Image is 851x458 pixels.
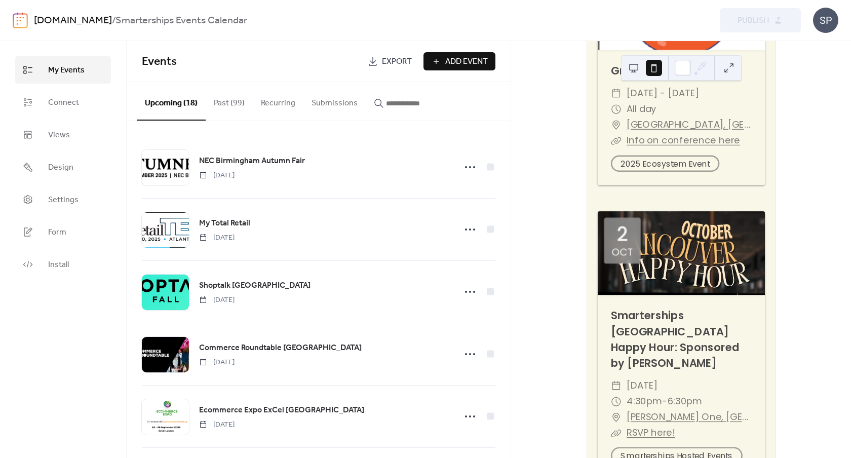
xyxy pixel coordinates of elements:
[199,404,364,417] a: Ecommerce Expo ExCel [GEOGRAPHIC_DATA]
[662,394,667,409] span: -
[199,217,250,230] a: My Total Retail
[445,56,488,68] span: Add Event
[610,425,621,441] div: ​
[616,224,628,244] div: 2
[199,233,235,243] span: [DATE]
[13,12,28,28] img: logo
[199,155,305,168] a: NEC Birmingham Autumn Fair
[15,186,111,213] a: Settings
[206,82,253,120] button: Past (99)
[627,394,662,409] span: 4:30pm
[627,101,656,117] span: All day
[199,419,235,430] span: [DATE]
[199,342,362,354] span: Commerce Roundtable [GEOGRAPHIC_DATA]
[610,309,739,371] a: Smarterships [GEOGRAPHIC_DATA] Happy Hour: Sponsored by [PERSON_NAME]
[610,117,621,133] div: ​
[15,154,111,181] a: Design
[34,11,112,30] a: [DOMAIN_NAME]
[610,133,621,148] div: ​
[610,378,621,394] div: ​
[382,56,412,68] span: Export
[15,121,111,148] a: Views
[115,11,247,30] b: Smarterships Events Calendar
[199,295,235,306] span: [DATE]
[610,394,621,409] div: ​
[15,218,111,246] a: Form
[360,52,419,70] a: Export
[627,117,752,133] a: [GEOGRAPHIC_DATA], [GEOGRAPHIC_DATA]
[15,56,111,84] a: My Events
[199,217,250,230] span: My Total Retail
[48,97,79,109] span: Connect
[15,251,111,278] a: Install
[627,378,657,394] span: [DATE]
[48,194,79,206] span: Settings
[142,51,177,73] span: Events
[199,279,311,292] a: Shoptalk [GEOGRAPHIC_DATA]
[813,8,838,33] div: SP
[423,52,495,70] button: Add Event
[199,170,235,181] span: [DATE]
[199,280,311,292] span: Shoptalk [GEOGRAPHIC_DATA]
[48,226,66,239] span: Form
[137,82,206,121] button: Upcoming (18)
[48,259,69,271] span: Install
[48,64,85,77] span: My Events
[610,86,621,101] div: ​
[610,101,621,117] div: ​
[253,82,303,120] button: Recurring
[627,409,752,425] a: [PERSON_NAME] One, [GEOGRAPHIC_DATA]
[610,63,685,79] a: Grocery Shop
[112,11,115,30] b: /
[15,89,111,116] a: Connect
[199,155,305,167] span: NEC Birmingham Autumn Fair
[627,134,740,147] a: Info on conference here
[627,426,675,439] a: RSVP here!
[303,82,366,120] button: Submissions
[667,394,702,409] span: 6:30pm
[199,404,364,416] span: Ecommerce Expo ExCel [GEOGRAPHIC_DATA]
[48,129,70,141] span: Views
[199,341,362,355] a: Commerce Roundtable [GEOGRAPHIC_DATA]
[611,247,633,257] div: Oct
[627,86,699,101] span: [DATE] - [DATE]
[610,409,621,425] div: ​
[199,357,235,368] span: [DATE]
[48,162,73,174] span: Design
